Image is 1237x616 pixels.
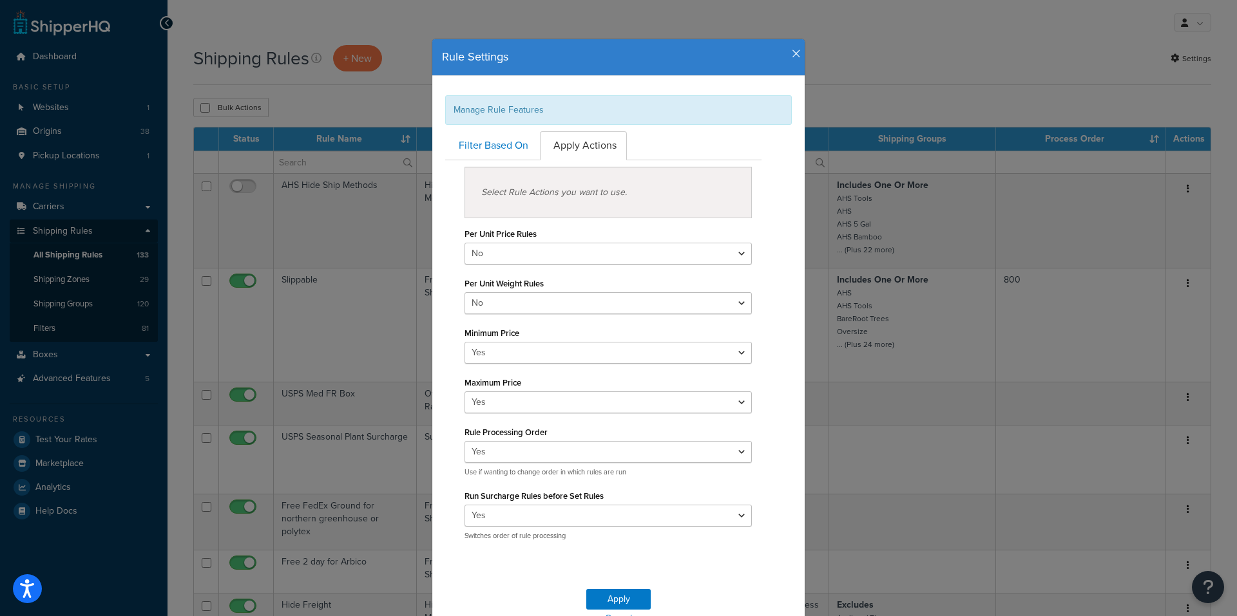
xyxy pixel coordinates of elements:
[465,378,521,387] label: Maximum Price
[442,49,795,66] h4: Rule Settings
[465,491,604,501] label: Run Surcharge Rules before Set Rules
[465,328,519,338] label: Minimum Price
[465,531,752,541] p: Switches order of rule processing
[465,167,752,218] div: Select Rule Actions you want to use.
[465,229,537,239] label: Per Unit Price Rules
[445,95,792,125] div: Manage Rule Features
[586,589,651,610] button: Apply
[465,467,752,477] p: Use if wanting to change order in which rules are run
[465,279,544,288] label: Per Unit Weight Rules
[465,427,548,437] label: Rule Processing Order
[540,131,627,160] a: Apply Actions
[445,131,539,160] a: Filter Based On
